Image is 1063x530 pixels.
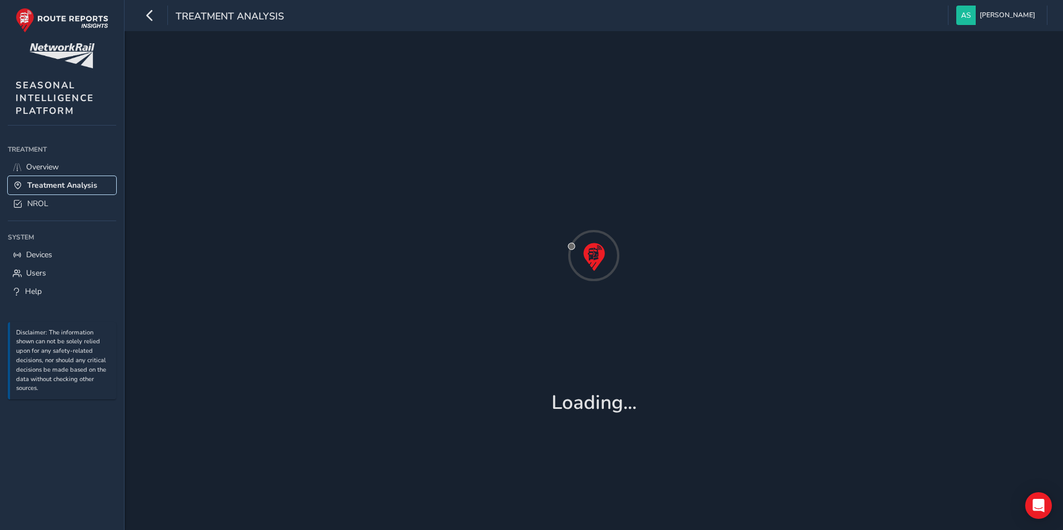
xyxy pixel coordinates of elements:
[27,180,97,191] span: Treatment Analysis
[25,286,42,297] span: Help
[8,176,116,194] a: Treatment Analysis
[29,43,95,68] img: customer logo
[16,79,94,117] span: SEASONAL INTELLIGENCE PLATFORM
[16,8,108,33] img: rr logo
[1025,492,1052,519] div: Open Intercom Messenger
[26,249,52,260] span: Devices
[8,141,116,158] div: Treatment
[956,6,1039,25] button: [PERSON_NAME]
[8,264,116,282] a: Users
[956,6,976,25] img: diamond-layout
[26,268,46,278] span: Users
[27,198,48,209] span: NROL
[980,6,1035,25] span: [PERSON_NAME]
[176,9,284,25] span: Treatment Analysis
[16,328,111,394] p: Disclaimer: The information shown can not be solely relied upon for any safety-related decisions,...
[8,246,116,264] a: Devices
[552,391,637,414] h1: Loading...
[26,162,59,172] span: Overview
[8,158,116,176] a: Overview
[8,194,116,213] a: NROL
[8,229,116,246] div: System
[8,282,116,301] a: Help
